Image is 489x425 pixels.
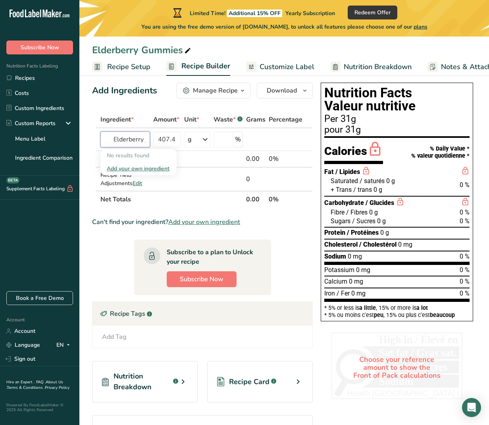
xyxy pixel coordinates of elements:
span: Sugars [331,217,350,225]
span: peu [374,312,383,318]
span: Fibre [331,209,345,216]
span: 0 g [380,229,389,236]
span: 0 g [369,209,378,216]
div: % Daily Value * % valeur quotidienne * [411,145,470,159]
span: Edit [133,180,142,187]
span: 0 % [460,290,470,297]
div: Add Tag [102,332,127,342]
a: Recipe Builder [166,57,230,76]
span: 0 mg [351,290,366,297]
span: 0 g [373,186,382,193]
div: Elderberry Gummies [92,43,193,57]
span: 0 % [460,209,470,216]
span: a little [359,305,376,311]
div: 0% [269,154,302,164]
div: Recipe Yield Adjustments [100,171,150,187]
div: Add your own ingredient [107,164,170,173]
span: Fat [324,168,334,176]
span: You are using the free demo version of [DOMAIN_NAME], to unlock all features please choose one of... [141,23,427,31]
span: / Lipides [335,168,360,176]
div: Calories [324,141,383,164]
span: 0 mg [348,253,362,260]
div: Powered By FoodLabelMaker © 2025 All Rights Reserved [6,403,73,412]
div: Can't find your ingredient? [92,217,313,227]
button: Download [257,83,313,99]
span: 0 g [386,177,395,185]
th: Net Totals [99,191,244,207]
span: Subscribe Now [21,43,59,52]
div: Add your own ingredient [100,162,177,175]
span: Percentage [269,115,302,124]
span: Recipe Card [229,377,270,387]
span: Redeem Offer [354,8,391,17]
div: Open Intercom Messenger [462,398,481,417]
h1: Nutrition Facts Valeur nutritive [324,86,470,113]
div: Manage Recipe [193,86,238,95]
span: 0 % [460,253,470,260]
span: Nutrition Breakdown [114,371,171,392]
a: Privacy Policy [45,385,69,390]
button: Manage Recipe [176,83,250,99]
a: Customize Label [246,58,314,76]
span: Recipe Builder [181,61,230,71]
span: / trans [353,186,372,193]
span: / Protéines [347,229,379,236]
span: 0 g [377,217,386,225]
span: a lot [416,305,428,311]
span: / Fibres [346,209,368,216]
span: 0 mg [398,241,412,248]
button: Redeem Offer [348,6,397,19]
span: Ingredient [100,115,134,124]
span: beaucoup [430,312,455,318]
span: Grams [246,115,266,124]
span: Unit [184,115,199,124]
span: Recipe Setup [107,62,150,72]
div: Limited Time! [171,8,335,17]
div: Waste [214,115,243,124]
span: 0 % [460,266,470,274]
div: Add Ingredients [92,84,157,97]
div: Recipe Tags [92,302,312,326]
span: Calcium [324,278,347,285]
span: Sodium [324,253,346,260]
span: 0 mg [356,266,370,274]
span: + Trans [331,186,352,193]
input: Add Ingredient [100,131,150,147]
span: 0 % [460,278,470,285]
div: 0.00 [246,154,266,164]
span: plans [414,23,427,31]
div: Choose your reference amount to show the Front of Pack calculations [331,332,462,402]
a: Recipe Setup [92,58,150,76]
span: 0 mg [349,278,363,285]
span: / Sucres [352,217,375,225]
button: Subscribe Now [6,41,73,54]
span: Saturated [331,177,358,185]
div: No results found [100,149,177,162]
span: 0 % [460,181,470,189]
div: EN [56,340,73,350]
a: About Us . [6,379,63,390]
div: Per 31g [324,114,470,124]
span: 0 % [460,217,470,225]
a: Hire an Expert . [6,379,35,385]
span: / saturés [360,177,385,185]
span: Amount [153,115,179,124]
span: / Fer [337,290,350,297]
a: Nutrition Breakdown [330,58,412,76]
div: Custom Reports [6,119,56,127]
th: 0% [267,191,304,207]
a: Language [6,338,40,352]
span: Carbohydrate [324,199,364,207]
th: 0.00 [244,191,267,207]
span: Download [267,86,297,95]
span: / Glucides [366,199,394,207]
div: * 5% ou moins c’est , 15% ou plus c’est [324,312,470,318]
span: Additional 15% OFF [227,10,282,17]
span: Cholesterol [324,241,358,248]
a: Book a Free Demo [6,291,73,305]
section: * 5% or less is , 15% or more is [324,302,470,318]
span: Potassium [324,266,354,274]
button: Subscribe Now [167,271,237,287]
div: 0 [246,174,266,184]
span: / Cholestérol [359,241,397,248]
